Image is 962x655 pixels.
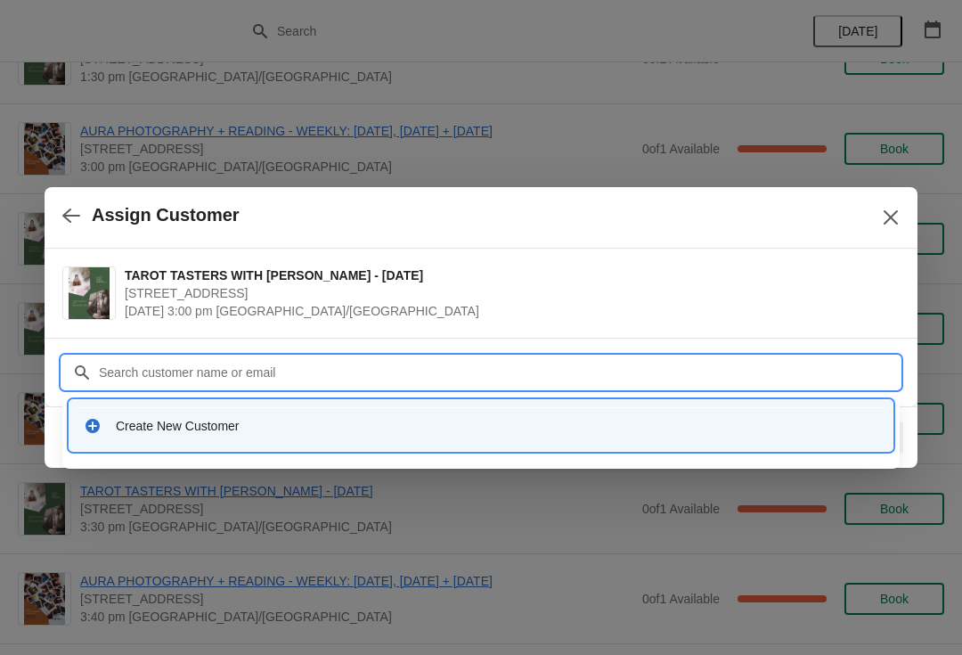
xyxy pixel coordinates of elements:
[125,266,891,284] span: TAROT TASTERS WITH [PERSON_NAME] - [DATE]
[116,417,878,435] div: Create New Customer
[98,356,900,389] input: Search customer name or email
[125,302,891,320] span: [DATE] 3:00 pm [GEOGRAPHIC_DATA]/[GEOGRAPHIC_DATA]
[69,267,110,319] img: TAROT TASTERS WITH FRANCESCA - 30TH AUGUST | 74 Broadway Market, London, UK | August 30 | 3:00 pm...
[875,201,907,233] button: Close
[125,284,891,302] span: [STREET_ADDRESS]
[92,205,240,225] h2: Assign Customer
